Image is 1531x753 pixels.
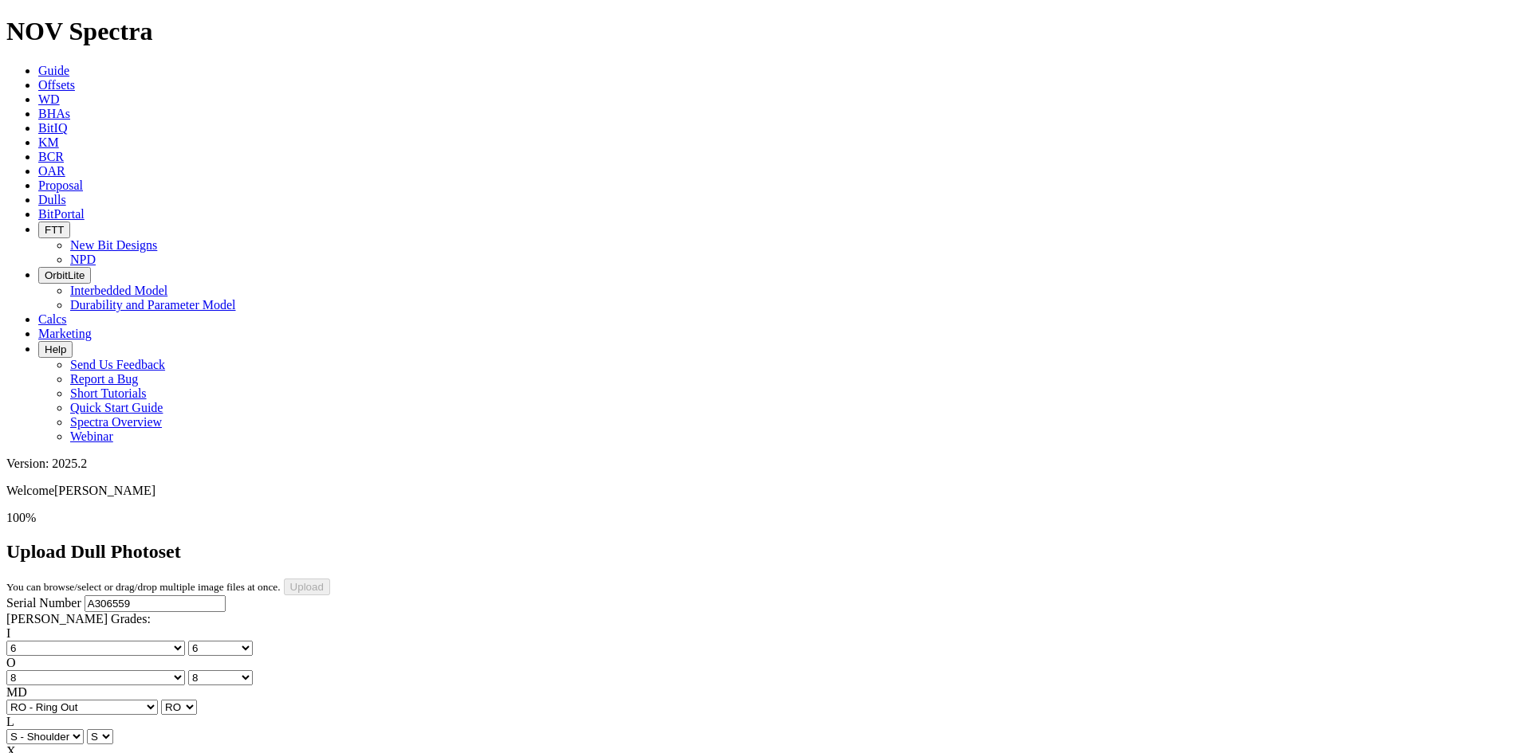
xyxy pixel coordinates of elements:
[70,358,165,371] a: Send Us Feedback
[38,193,66,206] a: Dulls
[70,372,138,386] a: Report a Bug
[38,107,70,120] a: BHAs
[6,541,1525,563] h2: Upload Dull Photoset
[6,715,14,728] label: L
[284,578,330,595] input: Upload
[45,224,64,236] span: FTT
[70,429,113,443] a: Webinar
[38,135,59,149] a: KM
[38,78,75,92] a: Offsets
[45,343,66,355] span: Help
[6,685,27,699] label: MD
[38,178,83,192] a: Proposal
[38,207,85,221] a: BitPortal
[70,253,96,266] a: NPD
[38,312,67,326] a: Calcs
[70,386,147,400] a: Short Tutorials
[6,581,281,593] small: You can browse/select or drag/drop multiple image files at once.
[6,626,10,640] label: I
[6,484,1525,498] p: Welcome
[6,511,36,524] span: 100%
[6,596,81,610] label: Serial Number
[38,267,91,284] button: OrbitLite
[6,656,16,669] label: O
[38,121,67,135] a: BitIQ
[54,484,155,497] span: [PERSON_NAME]
[70,415,162,429] a: Spectra Overview
[6,612,1525,626] div: [PERSON_NAME] Grades:
[38,164,65,178] a: OAR
[38,92,60,106] a: WD
[38,150,64,163] a: BCR
[6,457,1525,471] div: Version: 2025.2
[38,64,69,77] a: Guide
[45,269,85,281] span: OrbitLite
[70,238,157,252] a: New Bit Designs
[6,17,1525,46] h1: NOV Spectra
[70,284,167,297] a: Interbedded Model
[38,222,70,238] button: FTT
[70,298,236,312] a: Durability and Parameter Model
[38,327,92,340] a: Marketing
[38,341,73,358] button: Help
[70,401,163,414] a: Quick Start Guide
